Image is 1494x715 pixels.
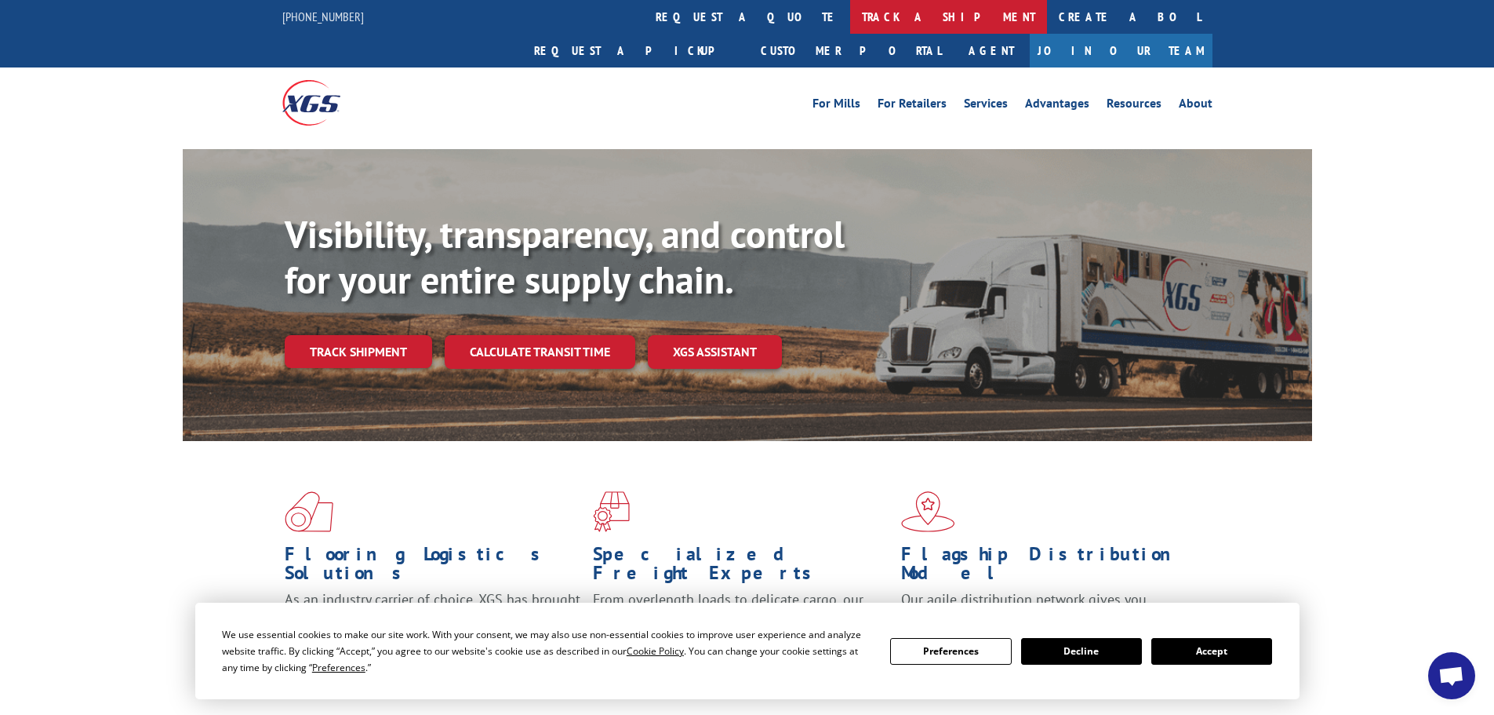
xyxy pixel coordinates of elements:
[1179,97,1212,115] a: About
[282,9,364,24] a: [PHONE_NUMBER]
[964,97,1008,115] a: Services
[445,335,635,369] a: Calculate transit time
[312,661,365,674] span: Preferences
[878,97,947,115] a: For Retailers
[593,491,630,532] img: xgs-icon-focused-on-flooring-red
[222,626,871,676] div: We use essential cookies to make our site work. With your consent, we may also use non-essential ...
[285,545,581,590] h1: Flooring Logistics Solutions
[901,491,955,532] img: xgs-icon-flagship-distribution-model-red
[953,34,1030,67] a: Agent
[1021,638,1142,665] button: Decline
[1107,97,1161,115] a: Resources
[890,638,1011,665] button: Preferences
[593,545,889,590] h1: Specialized Freight Experts
[522,34,749,67] a: Request a pickup
[593,590,889,660] p: From overlength loads to delicate cargo, our experienced staff knows the best way to move your fr...
[812,97,860,115] a: For Mills
[901,545,1198,590] h1: Flagship Distribution Model
[749,34,953,67] a: Customer Portal
[285,590,580,646] span: As an industry carrier of choice, XGS has brought innovation and dedication to flooring logistics...
[285,335,432,368] a: Track shipment
[285,210,845,304] b: Visibility, transparency, and control for your entire supply chain.
[901,590,1190,627] span: Our agile distribution network gives you nationwide inventory management on demand.
[1025,97,1089,115] a: Advantages
[285,491,333,532] img: xgs-icon-total-supply-chain-intelligence-red
[1030,34,1212,67] a: Join Our Team
[627,644,684,658] span: Cookie Policy
[1151,638,1272,665] button: Accept
[1428,652,1475,699] div: Open chat
[648,335,782,369] a: XGS ASSISTANT
[195,603,1300,699] div: Cookie Consent Prompt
